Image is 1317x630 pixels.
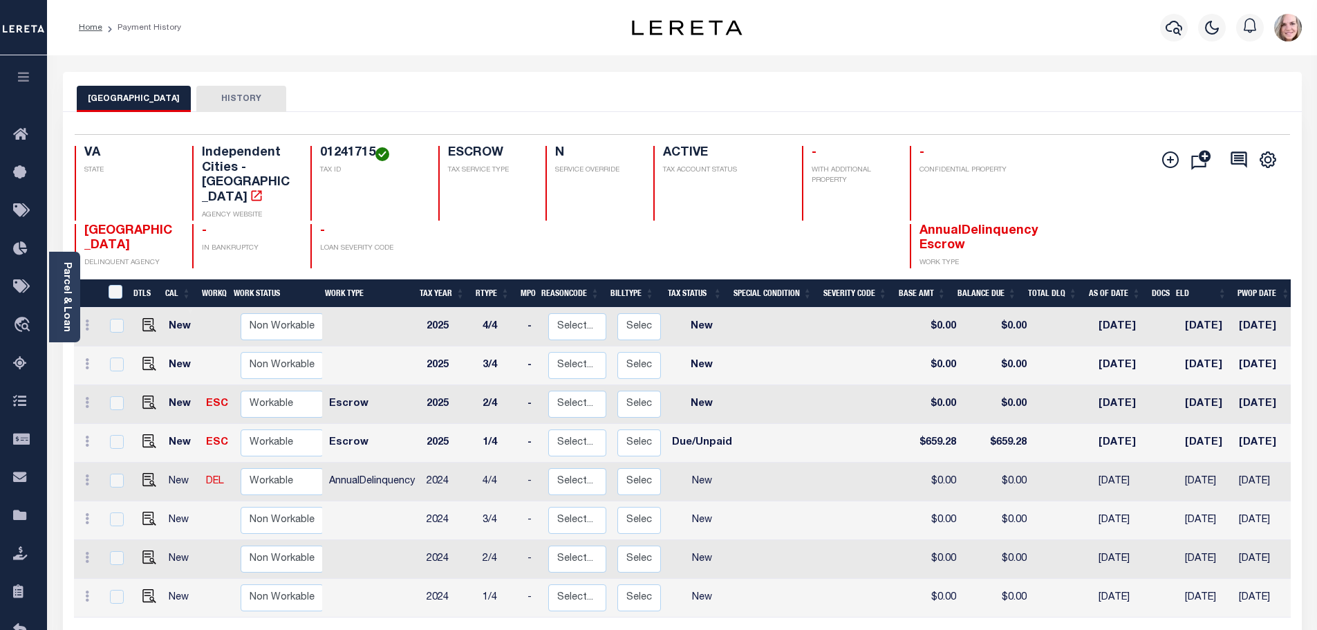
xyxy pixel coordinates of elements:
[320,225,325,237] span: -
[666,501,738,540] td: New
[102,21,181,34] li: Payment History
[1093,540,1156,579] td: [DATE]
[163,385,201,424] td: New
[522,424,543,463] td: -
[663,165,785,176] p: TAX ACCOUNT STATUS
[919,225,1038,252] span: AnnualDelinquency Escrow
[1179,308,1233,346] td: [DATE]
[163,540,201,579] td: New
[903,579,962,618] td: $0.00
[319,279,415,308] th: Work Type
[421,385,477,424] td: 2025
[1233,501,1296,540] td: [DATE]
[1093,579,1156,618] td: [DATE]
[522,385,543,424] td: -
[320,243,422,254] p: LOAN SEVERITY CODE
[196,86,286,112] button: HISTORY
[320,146,422,161] h4: 01241715
[448,165,530,176] p: TAX SERVICE TYPE
[666,346,738,385] td: New
[903,463,962,501] td: $0.00
[962,579,1032,618] td: $0.00
[1146,279,1170,308] th: Docs
[77,86,191,112] button: [GEOGRAPHIC_DATA]
[919,165,1011,176] p: CONFIDENTIAL PROPERTY
[962,385,1032,424] td: $0.00
[206,476,224,486] a: DEL
[163,346,201,385] td: New
[666,540,738,579] td: New
[163,308,201,346] td: New
[1083,279,1147,308] th: As of Date: activate to sort column ascending
[477,308,522,346] td: 4/4
[196,279,228,308] th: WorkQ
[324,424,421,463] td: Escrow
[84,225,172,252] span: [GEOGRAPHIC_DATA]
[477,463,522,501] td: 4/4
[206,438,228,447] a: ESC
[893,279,952,308] th: Base Amt: activate to sort column ascending
[522,579,543,618] td: -
[522,308,543,346] td: -
[1022,279,1083,308] th: Total DLQ: activate to sort column ascending
[13,317,35,335] i: travel_explore
[202,210,294,221] p: AGENCY WEBSITE
[421,308,477,346] td: 2025
[414,279,470,308] th: Tax Year: activate to sort column ascending
[903,308,962,346] td: $0.00
[812,147,816,159] span: -
[1233,463,1296,501] td: [DATE]
[919,258,1011,268] p: WORK TYPE
[1179,579,1233,618] td: [DATE]
[555,165,637,176] p: SERVICE OVERRIDE
[1233,540,1296,579] td: [DATE]
[202,225,207,237] span: -
[1233,424,1296,463] td: [DATE]
[1233,346,1296,385] td: [DATE]
[202,243,294,254] p: IN BANKRUPTCY
[666,308,738,346] td: New
[1093,463,1156,501] td: [DATE]
[632,20,742,35] img: logo-dark.svg
[470,279,515,308] th: RType: activate to sort column ascending
[1093,346,1156,385] td: [DATE]
[1233,308,1296,346] td: [DATE]
[1233,385,1296,424] td: [DATE]
[163,501,201,540] td: New
[919,147,924,159] span: -
[1179,424,1233,463] td: [DATE]
[324,385,421,424] td: Escrow
[228,279,322,308] th: Work Status
[952,279,1022,308] th: Balance Due: activate to sort column ascending
[84,165,176,176] p: STATE
[421,463,477,501] td: 2024
[903,346,962,385] td: $0.00
[962,501,1032,540] td: $0.00
[320,165,422,176] p: TAX ID
[421,346,477,385] td: 2025
[477,540,522,579] td: 2/4
[962,346,1032,385] td: $0.00
[666,463,738,501] td: New
[903,424,962,463] td: $659.28
[163,463,201,501] td: New
[477,424,522,463] td: 1/4
[812,165,893,186] p: WITH ADDITIONAL PROPERTY
[522,540,543,579] td: -
[962,463,1032,501] td: $0.00
[903,385,962,424] td: $0.00
[100,279,129,308] th: &nbsp;
[555,146,637,161] h4: N
[1179,385,1233,424] td: [DATE]
[1179,540,1233,579] td: [DATE]
[206,399,228,409] a: ESC
[477,385,522,424] td: 2/4
[421,540,477,579] td: 2024
[522,463,543,501] td: -
[903,501,962,540] td: $0.00
[160,279,196,308] th: CAL: activate to sort column ascending
[84,146,176,161] h4: VA
[1093,308,1156,346] td: [DATE]
[666,579,738,618] td: New
[421,501,477,540] td: 2024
